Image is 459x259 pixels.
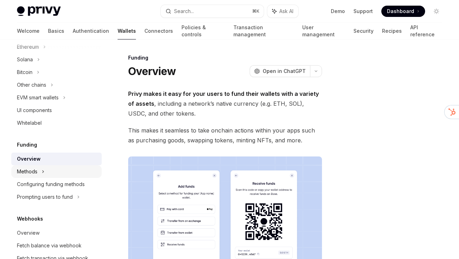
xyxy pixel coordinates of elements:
a: Configuring funding methods [11,178,102,191]
a: Support [353,8,373,15]
a: UI components [11,104,102,117]
div: EVM smart wallets [17,93,59,102]
div: Solana [17,55,33,64]
div: Configuring funding methods [17,180,85,189]
a: Policies & controls [181,23,225,39]
span: This makes it seamless to take onchain actions within your apps such as purchasing goods, swappin... [128,125,322,145]
a: Security [353,23,374,39]
span: , including a network’s native currency (e.g. ETH, SOL), USDC, and other tokens. [128,89,322,118]
a: Fetch balance via webhook [11,239,102,252]
div: Other chains [17,81,46,89]
div: Fetch balance via webhook [17,241,82,250]
strong: Privy makes it easy for your users to fund their wallets with a variety of assets [128,90,319,107]
a: Whitelabel [11,117,102,129]
a: Connectors [144,23,173,39]
a: Overview [11,227,102,239]
span: Dashboard [387,8,414,15]
div: Overview [17,229,40,237]
div: Whitelabel [17,119,42,127]
div: UI components [17,106,52,115]
h5: Webhooks [17,215,43,223]
button: Search...⌘K [161,5,264,18]
span: ⌘ K [252,8,260,14]
a: Basics [48,23,64,39]
a: Demo [331,8,345,15]
div: Search... [174,7,194,16]
a: Wallets [118,23,136,39]
a: Authentication [73,23,109,39]
button: Toggle dark mode [431,6,442,17]
a: User management [302,23,345,39]
button: Open in ChatGPT [250,65,310,77]
span: Ask AI [279,8,293,15]
div: Prompting users to fund [17,193,73,201]
h5: Funding [17,141,37,149]
span: Open in ChatGPT [263,68,306,75]
div: Bitcoin [17,68,32,76]
div: Methods [17,167,37,176]
a: Dashboard [381,6,425,17]
a: Overview [11,153,102,165]
a: Recipes [382,23,402,39]
div: Overview [17,155,41,163]
a: Transaction management [233,23,294,39]
button: Ask AI [267,5,298,18]
div: Funding [128,54,322,61]
a: API reference [410,23,442,39]
a: Welcome [17,23,40,39]
h1: Overview [128,65,176,78]
img: light logo [17,6,61,16]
